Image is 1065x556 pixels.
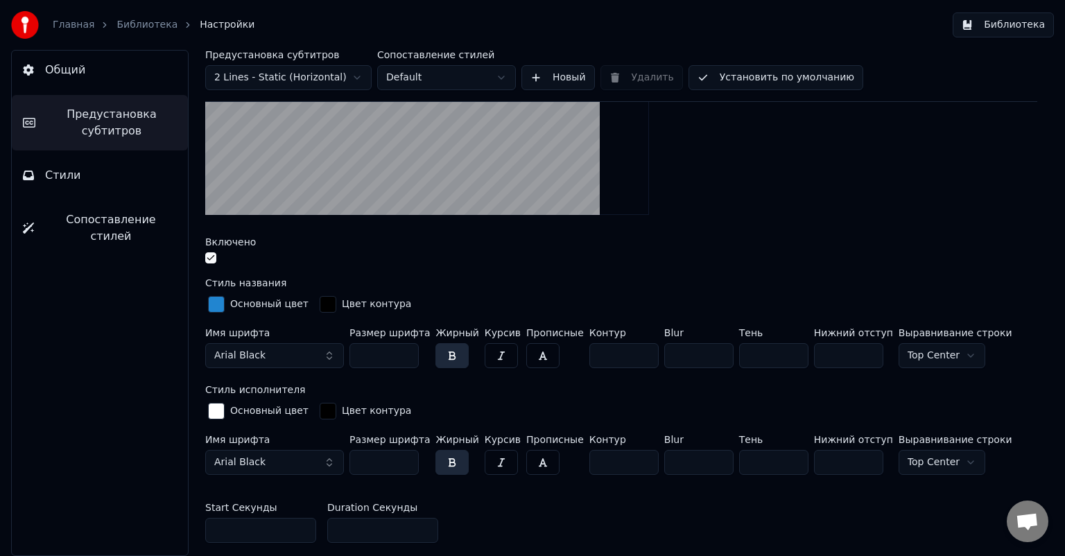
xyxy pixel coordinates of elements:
[230,297,309,311] div: Основный цвет
[739,328,808,338] label: Тень
[45,211,177,245] span: Сопоставление стилей
[814,328,893,338] label: Нижний отступ
[205,503,277,512] label: Start Секунды
[45,62,85,78] span: Общий
[11,11,39,39] img: youka
[12,200,188,256] button: Сопоставление стилей
[46,106,177,139] span: Предустановка субтитров
[53,18,254,32] nav: breadcrumb
[485,328,521,338] label: Курсив
[435,435,478,444] label: Жирный
[1007,501,1048,542] div: Открытый чат
[230,404,309,418] div: Основный цвет
[116,18,177,32] a: Библиотека
[664,328,734,338] label: Blur
[342,404,411,418] div: Цвет контура
[12,95,188,150] button: Предустановка субтитров
[205,328,344,338] label: Имя шрифта
[953,12,1054,37] button: Библиотека
[12,51,188,89] button: Общий
[899,328,1012,338] label: Выравнивание строки
[739,435,808,444] label: Тень
[214,455,266,469] span: Arial Black
[485,435,521,444] label: Курсив
[689,65,863,90] button: Установить по умолчанию
[205,237,256,247] label: Включено
[205,293,311,315] button: Основный цвет
[205,278,286,288] label: Стиль названия
[589,435,659,444] label: Контур
[435,328,478,338] label: Жирный
[377,50,516,60] label: Сопоставление стилей
[317,400,414,422] button: Цвет контура
[349,328,430,338] label: Размер шрифта
[814,435,893,444] label: Нижний отступ
[45,167,81,184] span: Стили
[589,328,659,338] label: Контур
[205,400,311,422] button: Основный цвет
[899,435,1012,444] label: Выравнивание строки
[53,18,94,32] a: Главная
[664,435,734,444] label: Blur
[526,435,584,444] label: Прописные
[200,18,254,32] span: Настройки
[12,156,188,195] button: Стили
[349,435,430,444] label: Размер шрифта
[205,435,344,444] label: Имя шрифта
[205,50,372,60] label: Предустановка субтитров
[521,65,595,90] button: Новый
[205,385,306,394] label: Стиль исполнителя
[327,503,417,512] label: Duration Секунды
[317,293,414,315] button: Цвет контура
[214,349,266,363] span: Arial Black
[342,297,411,311] div: Цвет контура
[526,328,584,338] label: Прописные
